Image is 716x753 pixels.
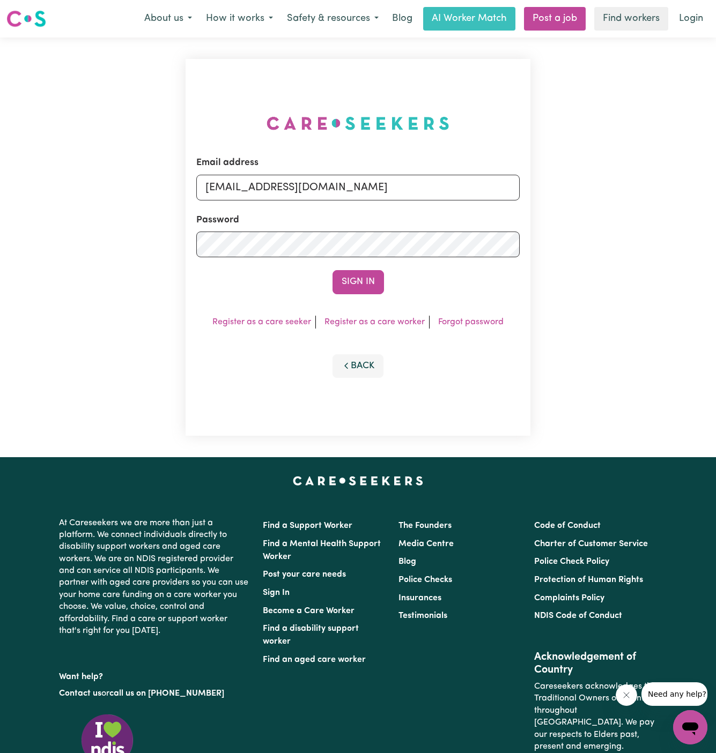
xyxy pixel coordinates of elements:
a: Register as a care seeker [212,318,311,326]
a: Find a Mental Health Support Worker [263,540,381,561]
button: Sign In [333,270,384,294]
a: Police Checks [398,576,452,584]
a: Police Check Policy [534,557,609,566]
a: call us on [PHONE_NUMBER] [109,689,224,698]
a: Media Centre [398,540,454,548]
p: Want help? [59,667,250,683]
iframe: Close message [616,684,637,706]
a: Post a job [524,7,586,31]
p: At Careseekers we are more than just a platform. We connect individuals directly to disability su... [59,513,250,642]
a: NDIS Code of Conduct [534,612,622,620]
iframe: Button to launch messaging window [673,710,707,744]
a: Testimonials [398,612,447,620]
a: Find a disability support worker [263,624,359,646]
a: Find an aged care worker [263,655,366,664]
a: Careseekers logo [6,6,46,31]
a: Contact us [59,689,101,698]
iframe: Message from company [641,682,707,706]
a: Find workers [594,7,668,31]
p: or [59,683,250,704]
a: Login [673,7,710,31]
label: Password [196,213,239,227]
a: Become a Care Worker [263,607,355,615]
label: Email address [196,156,259,170]
a: Charter of Customer Service [534,540,648,548]
h2: Acknowledgement of Country [534,651,657,676]
a: The Founders [398,521,452,530]
a: Post your care needs [263,570,346,579]
a: Sign In [263,588,290,597]
a: Complaints Policy [534,594,604,602]
a: Find a Support Worker [263,521,352,530]
a: Careseekers home page [293,476,423,485]
a: Forgot password [438,318,504,326]
a: Code of Conduct [534,521,601,530]
a: Blog [386,7,419,31]
button: Back [333,354,384,378]
img: Careseekers logo [6,9,46,28]
a: Insurances [398,594,441,602]
a: Blog [398,557,416,566]
a: AI Worker Match [423,7,515,31]
button: How it works [199,8,280,30]
a: Register as a care worker [324,318,425,326]
button: About us [137,8,199,30]
a: Protection of Human Rights [534,576,643,584]
button: Safety & resources [280,8,386,30]
input: Email address [196,175,520,200]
